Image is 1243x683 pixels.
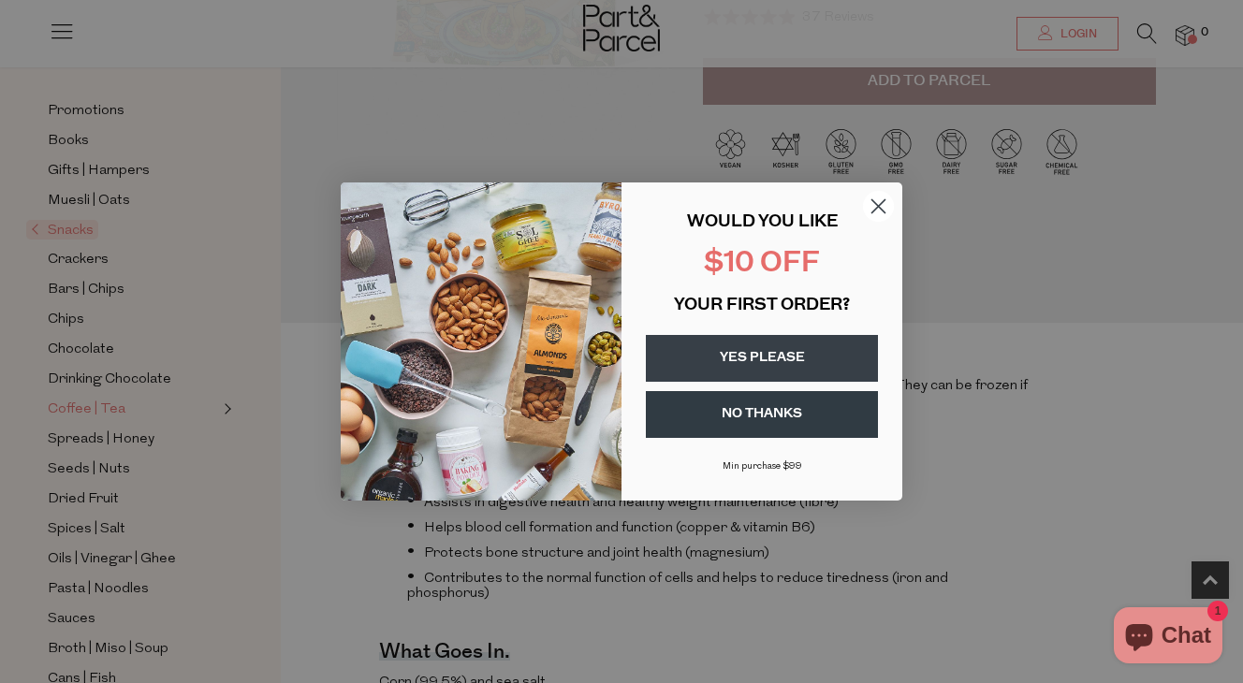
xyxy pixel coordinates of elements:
span: YOUR FIRST ORDER? [674,298,850,314]
button: YES PLEASE [646,335,878,382]
button: NO THANKS [646,391,878,438]
button: Close dialog [862,190,895,223]
span: WOULD YOU LIKE [687,214,838,231]
img: 43fba0fb-7538-40bc-babb-ffb1a4d097bc.jpeg [341,182,621,501]
span: $10 OFF [704,250,820,279]
inbox-online-store-chat: Shopify online store chat [1108,607,1228,668]
span: Min purchase $99 [723,461,802,472]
